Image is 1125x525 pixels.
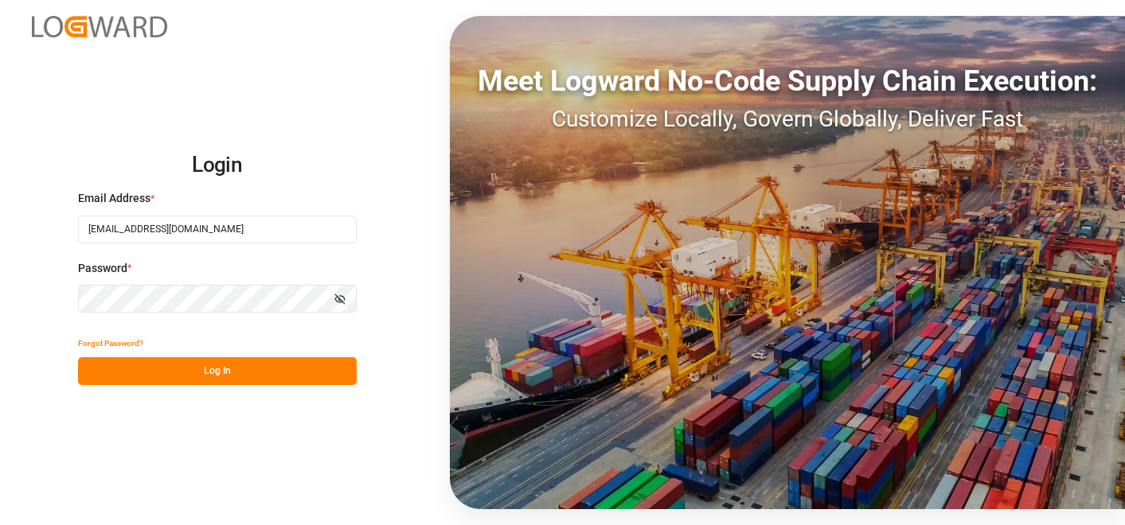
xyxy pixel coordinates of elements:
[78,216,357,243] input: Enter your email
[78,190,150,207] span: Email Address
[78,357,357,385] button: Log In
[450,103,1125,136] div: Customize Locally, Govern Globally, Deliver Fast
[450,60,1125,103] div: Meet Logward No-Code Supply Chain Execution:
[32,16,167,37] img: Logward_new_orange.png
[78,329,143,357] button: Forgot Password?
[78,260,127,277] span: Password
[78,140,357,191] h2: Login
